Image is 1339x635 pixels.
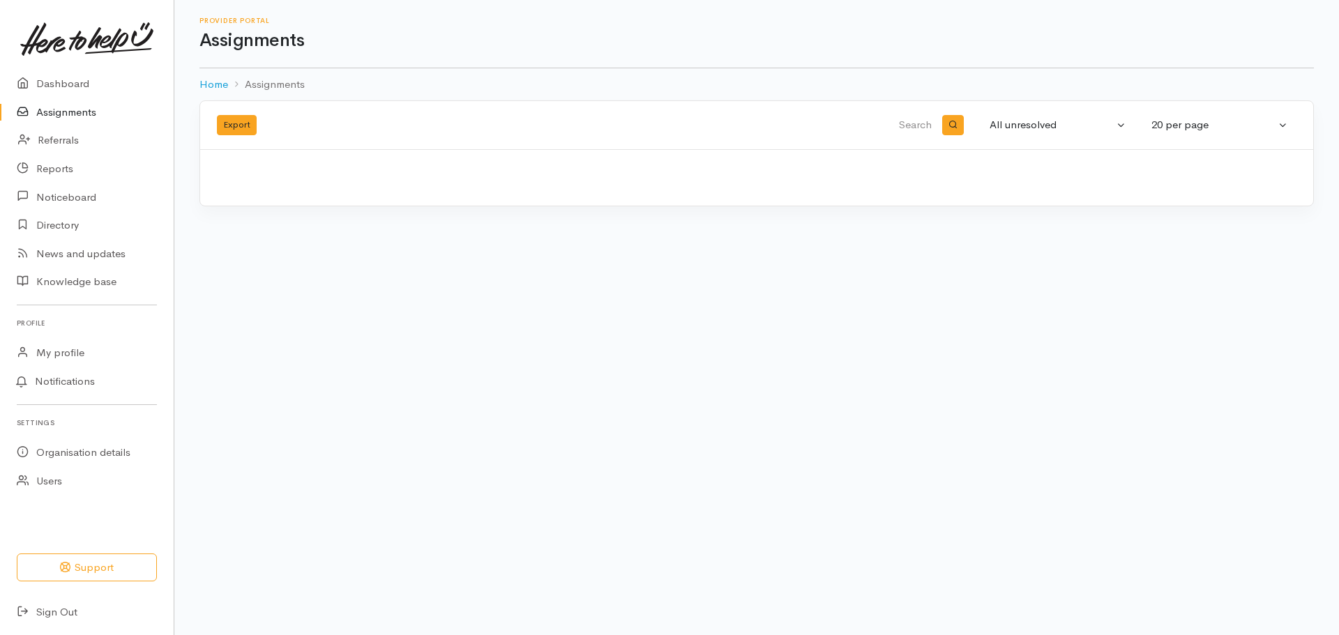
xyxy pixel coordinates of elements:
button: Support [17,553,157,582]
button: 20 per page [1143,112,1296,139]
button: All unresolved [981,112,1135,139]
div: 20 per page [1151,117,1276,133]
button: Export [217,115,257,135]
h6: Settings [17,413,157,432]
h6: Provider Portal [199,17,1314,24]
h6: Profile [17,314,157,332]
li: Assignments [228,77,305,93]
input: Search [599,109,935,142]
div: All unresolved [990,117,1114,133]
h1: Assignments [199,31,1314,51]
nav: breadcrumb [199,68,1314,101]
a: Home [199,77,228,93]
